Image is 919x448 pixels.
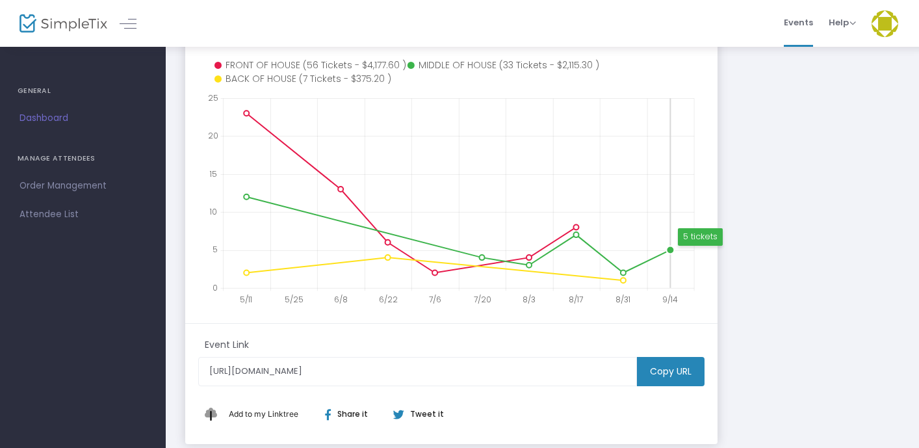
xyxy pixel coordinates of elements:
[663,294,679,305] text: 9/14
[18,78,148,104] h4: GENERAL
[213,282,218,293] text: 0
[19,206,146,223] span: Attendee List
[429,294,441,305] text: 7/6
[208,92,218,103] text: 25
[380,408,450,420] div: Tweet it
[229,409,298,419] span: Add to my Linktree
[205,338,249,352] m-panel-subtitle: Event Link
[784,6,813,39] span: Events
[379,294,398,305] text: 6/22
[213,244,218,255] text: 5
[205,408,226,420] img: linktree
[616,294,631,305] text: 8/31
[285,294,304,305] text: 5/25
[523,294,536,305] text: 8/3
[209,206,217,217] text: 10
[240,294,252,305] text: 5/11
[474,294,491,305] text: 7/20
[209,168,217,179] text: 15
[334,294,348,305] text: 6/8
[208,130,218,141] text: 20
[637,357,705,386] m-button: Copy URL
[312,408,393,420] div: Share it
[678,228,723,246] div: 5 tickets
[18,146,148,172] h4: MANAGE ATTENDEES
[226,399,302,430] button: Add This to My Linktree
[19,110,146,127] span: Dashboard
[569,294,583,305] text: 8/17
[829,16,856,29] span: Help
[19,178,146,194] span: Order Management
